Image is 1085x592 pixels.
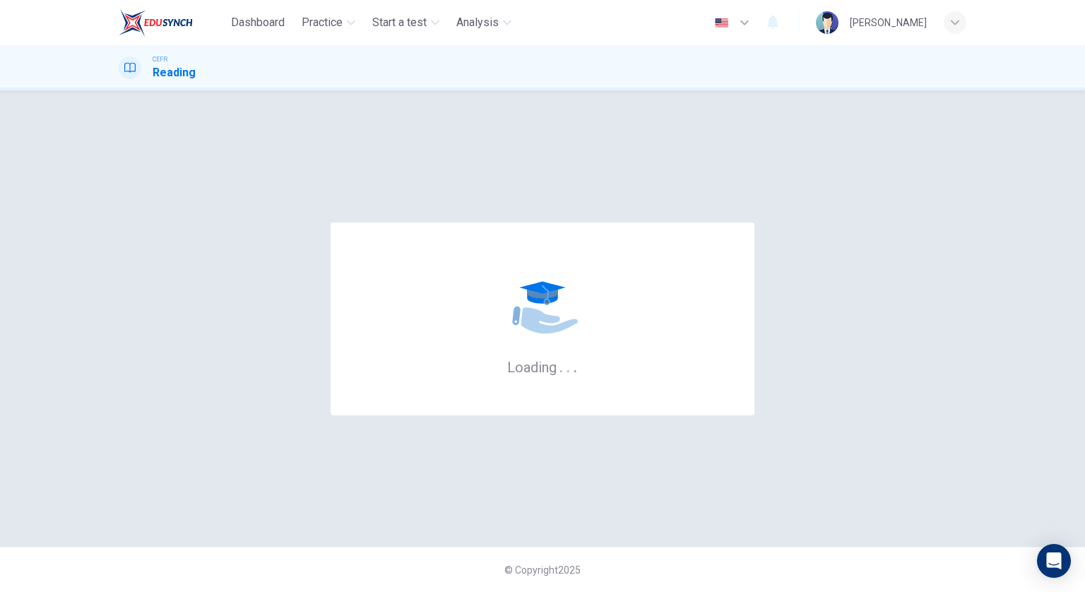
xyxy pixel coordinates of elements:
img: Profile picture [816,11,838,34]
img: en [713,18,730,28]
span: Dashboard [231,14,285,31]
div: Open Intercom Messenger [1037,544,1071,578]
h1: Reading [153,64,196,81]
img: EduSynch logo [119,8,193,37]
button: Dashboard [225,10,290,35]
a: EduSynch logo [119,8,225,37]
span: Practice [302,14,343,31]
button: Analysis [451,10,517,35]
span: CEFR [153,54,167,64]
h6: . [566,354,571,377]
span: Start a test [372,14,427,31]
button: Practice [296,10,361,35]
span: Analysis [456,14,499,31]
span: © Copyright 2025 [504,564,581,576]
h6: . [559,354,564,377]
h6: . [573,354,578,377]
h6: Loading [507,357,578,376]
button: Start a test [367,10,445,35]
div: [PERSON_NAME] [850,14,927,31]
